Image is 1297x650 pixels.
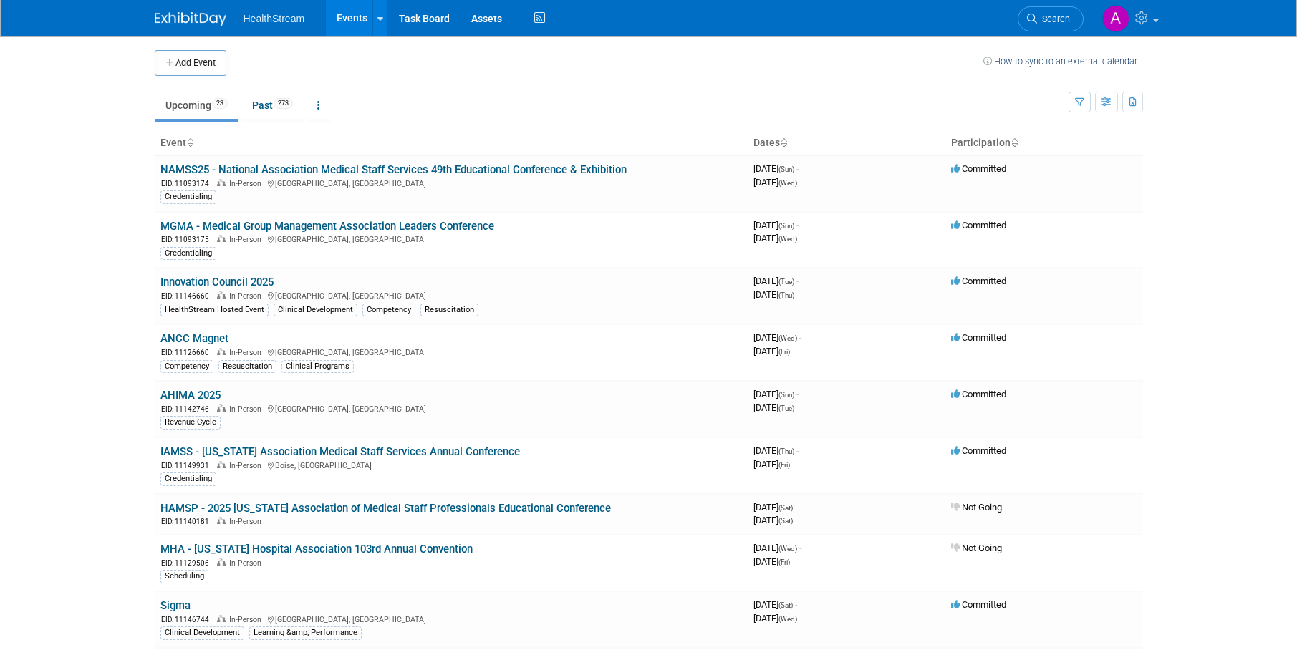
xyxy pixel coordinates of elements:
[780,137,787,148] a: Sort by Start Date
[983,56,1143,67] a: How to sync to an external calendar...
[799,332,801,343] span: -
[753,332,801,343] span: [DATE]
[160,543,473,556] a: MHA - [US_STATE] Hospital Association 103rd Annual Convention
[217,615,226,622] img: In-Person Event
[281,360,354,373] div: Clinical Programs
[753,445,799,456] span: [DATE]
[778,615,797,623] span: (Wed)
[160,502,611,515] a: HAMSP - 2025 [US_STATE] Association of Medical Staff Professionals Educational Conference
[160,289,742,301] div: [GEOGRAPHIC_DATA], [GEOGRAPHIC_DATA]
[160,402,742,414] div: [GEOGRAPHIC_DATA], [GEOGRAPHIC_DATA]
[778,222,794,230] span: (Sun)
[951,220,1006,231] span: Committed
[951,332,1006,343] span: Committed
[778,461,790,469] span: (Fri)
[753,599,797,610] span: [DATE]
[753,276,799,286] span: [DATE]
[155,12,226,26] img: ExhibitDay
[229,291,266,301] span: In-Person
[155,131,748,155] th: Event
[160,304,269,316] div: HealthStream Hosted Event
[362,304,415,316] div: Competency
[160,416,221,429] div: Revenue Cycle
[160,613,742,625] div: [GEOGRAPHIC_DATA], [GEOGRAPHIC_DATA]
[229,558,266,568] span: In-Person
[778,447,794,455] span: (Thu)
[161,349,215,356] span: EID: 11126660
[753,543,801,553] span: [DATE]
[217,235,226,242] img: In-Person Event
[160,233,742,245] div: [GEOGRAPHIC_DATA], [GEOGRAPHIC_DATA]
[1102,5,1129,32] img: Amelie Smith
[796,220,799,231] span: -
[160,360,213,373] div: Competency
[778,545,797,553] span: (Wed)
[160,276,274,288] a: Innovation Council 2025
[244,13,305,24] span: HealthStream
[1037,14,1070,24] span: Search
[778,179,797,187] span: (Wed)
[160,163,627,176] a: NAMSS25 - National Association Medical Staff Services 49th Educational Conference & Exhibition
[249,626,362,639] div: Learning &amp; Performance
[229,348,266,357] span: In-Person
[778,517,793,525] span: (Sat)
[951,543,1002,553] span: Not Going
[160,190,216,203] div: Credentialing
[229,461,266,470] span: In-Person
[160,332,228,345] a: ANCC Magnet
[796,276,799,286] span: -
[778,334,797,342] span: (Wed)
[753,402,794,413] span: [DATE]
[753,459,790,470] span: [DATE]
[229,615,266,624] span: In-Person
[161,559,215,567] span: EID: 11129506
[160,445,520,458] a: IAMSS - [US_STATE] Association Medical Staff Services Annual Conference
[778,558,790,566] span: (Fri)
[753,289,794,300] span: [DATE]
[217,179,226,186] img: In-Person Event
[753,346,790,356] span: [DATE]
[753,163,799,174] span: [DATE]
[753,502,797,513] span: [DATE]
[945,131,1143,155] th: Participation
[274,98,293,109] span: 273
[217,517,226,524] img: In-Person Event
[161,518,215,525] span: EID: 11140181
[217,461,226,468] img: In-Person Event
[212,98,228,109] span: 23
[799,543,801,553] span: -
[1018,6,1084,31] a: Search
[753,177,797,188] span: [DATE]
[951,502,1002,513] span: Not Going
[796,163,799,174] span: -
[951,163,1006,174] span: Committed
[161,292,215,300] span: EID: 11146660
[241,92,304,119] a: Past273
[753,220,799,231] span: [DATE]
[778,391,794,399] span: (Sun)
[229,235,266,244] span: In-Person
[951,599,1006,610] span: Committed
[420,304,478,316] div: Resuscitation
[155,92,238,119] a: Upcoming23
[217,291,226,299] img: In-Person Event
[274,304,357,316] div: Clinical Development
[160,220,494,233] a: MGMA - Medical Group Management Association Leaders Conference
[217,558,226,566] img: In-Person Event
[160,626,244,639] div: Clinical Development
[160,459,742,471] div: Boise, [GEOGRAPHIC_DATA]
[160,570,208,583] div: Scheduling
[951,445,1006,456] span: Committed
[778,348,790,356] span: (Fri)
[217,404,226,412] img: In-Person Event
[155,50,226,76] button: Add Event
[796,389,799,399] span: -
[160,177,742,189] div: [GEOGRAPHIC_DATA], [GEOGRAPHIC_DATA]
[795,599,797,610] span: -
[229,179,266,188] span: In-Person
[160,389,221,402] a: AHIMA 2025
[161,405,215,413] span: EID: 11142746
[229,517,266,526] span: In-Person
[778,504,793,512] span: (Sat)
[161,462,215,470] span: EID: 11149931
